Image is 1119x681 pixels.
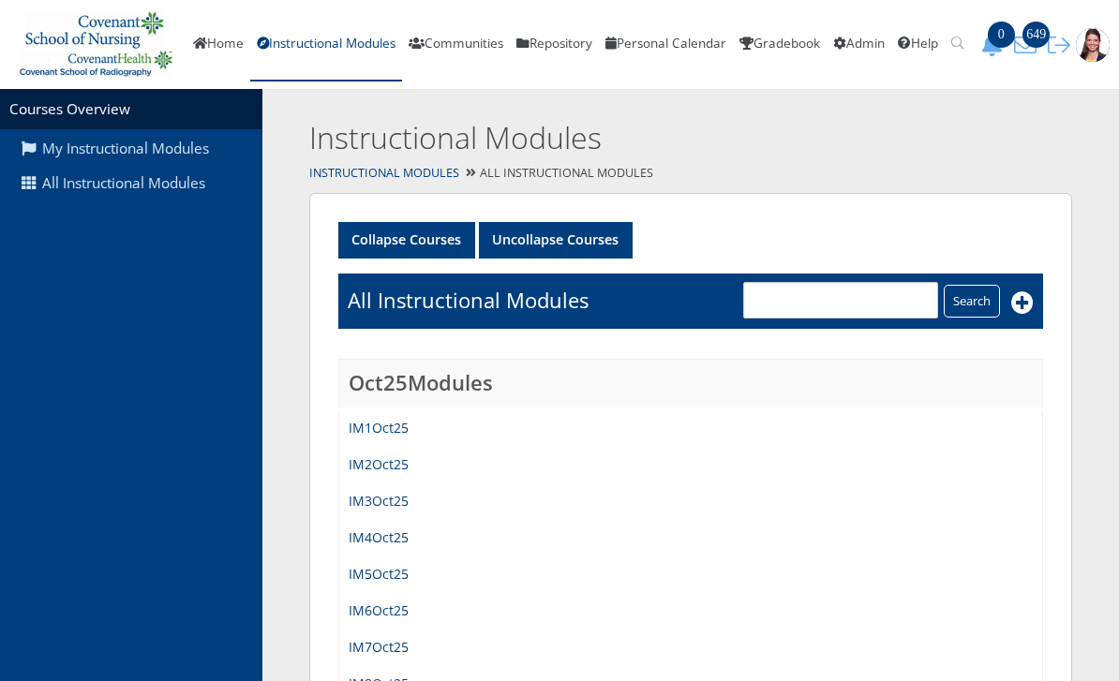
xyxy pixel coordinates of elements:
[988,22,1015,48] span: 0
[349,528,409,546] a: IM4Oct25
[262,160,1119,187] div: All Instructional Modules
[1008,34,1042,56] button: 649
[402,7,510,82] a: Communities
[309,165,459,181] a: Instructional Modules
[338,222,475,259] a: Collapse Courses
[1076,28,1110,62] img: 1943_125_125.jpg
[349,419,409,437] a: IM1Oct25
[1011,291,1034,314] i: Add New
[733,7,827,82] a: Gradebook
[309,117,917,159] h2: Instructional Modules
[1008,34,1042,53] a: 649
[349,601,409,619] a: IM6Oct25
[349,455,409,473] a: IM2Oct25
[944,285,1000,318] input: Search
[1022,22,1050,48] span: 649
[9,99,130,119] a: Courses Overview
[339,359,1043,408] td: Oct25Modules
[348,286,589,315] h1: All Instructional Modules
[599,7,733,82] a: Personal Calendar
[975,34,1008,53] a: 0
[827,7,891,82] a: Admin
[186,7,250,82] a: Home
[349,565,409,583] a: IM5Oct25
[349,492,409,510] a: IM3Oct25
[250,7,402,82] a: Instructional Modules
[510,7,599,82] a: Repository
[349,638,409,656] a: IM7Oct25
[891,7,945,82] a: Help
[479,222,633,259] a: Uncollapse Courses
[975,34,1008,56] button: 0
